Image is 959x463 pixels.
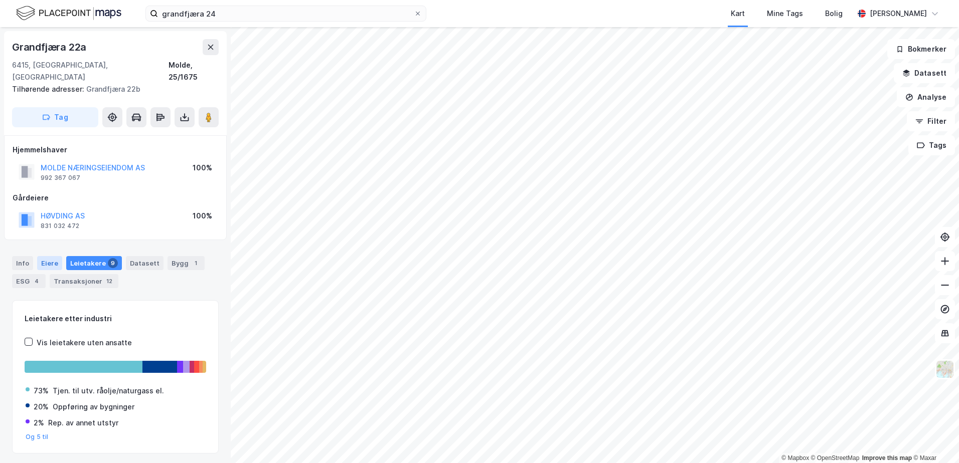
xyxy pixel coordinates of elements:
[37,337,132,349] div: Vis leietakere uten ansatte
[168,256,205,270] div: Bygg
[909,415,959,463] iframe: Chat Widget
[34,417,44,429] div: 2%
[191,258,201,268] div: 1
[887,39,955,59] button: Bokmerker
[193,210,212,222] div: 100%
[894,63,955,83] button: Datasett
[41,222,79,230] div: 831 032 472
[13,144,218,156] div: Hjemmelshaver
[862,454,912,461] a: Improve this map
[870,8,927,20] div: [PERSON_NAME]
[12,85,86,93] span: Tilhørende adresser:
[897,87,955,107] button: Analyse
[37,256,62,270] div: Eiere
[53,385,164,397] div: Tjen. til utv. råolje/naturgass el.
[781,454,809,461] a: Mapbox
[12,39,88,55] div: Grandfjæra 22a
[53,401,134,413] div: Oppføring av bygninger
[66,256,122,270] div: Leietakere
[126,256,164,270] div: Datasett
[41,174,80,182] div: 992 367 067
[935,360,954,379] img: Z
[34,385,49,397] div: 73%
[32,276,42,286] div: 4
[108,258,118,268] div: 9
[104,276,114,286] div: 12
[907,111,955,131] button: Filter
[12,83,211,95] div: Grandfjæra 22b
[909,415,959,463] div: Kontrollprogram for chat
[731,8,745,20] div: Kart
[825,8,843,20] div: Bolig
[908,135,955,155] button: Tags
[12,256,33,270] div: Info
[13,192,218,204] div: Gårdeiere
[158,6,414,21] input: Søk på adresse, matrikkel, gårdeiere, leietakere eller personer
[12,59,169,83] div: 6415, [GEOGRAPHIC_DATA], [GEOGRAPHIC_DATA]
[12,107,98,127] button: Tag
[48,417,118,429] div: Rep. av annet utstyr
[16,5,121,22] img: logo.f888ab2527a4732fd821a326f86c7f29.svg
[26,433,49,441] button: Og 5 til
[169,59,219,83] div: Molde, 25/1675
[34,401,49,413] div: 20%
[767,8,803,20] div: Mine Tags
[193,162,212,174] div: 100%
[50,274,118,288] div: Transaksjoner
[811,454,860,461] a: OpenStreetMap
[25,313,206,325] div: Leietakere etter industri
[12,274,46,288] div: ESG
